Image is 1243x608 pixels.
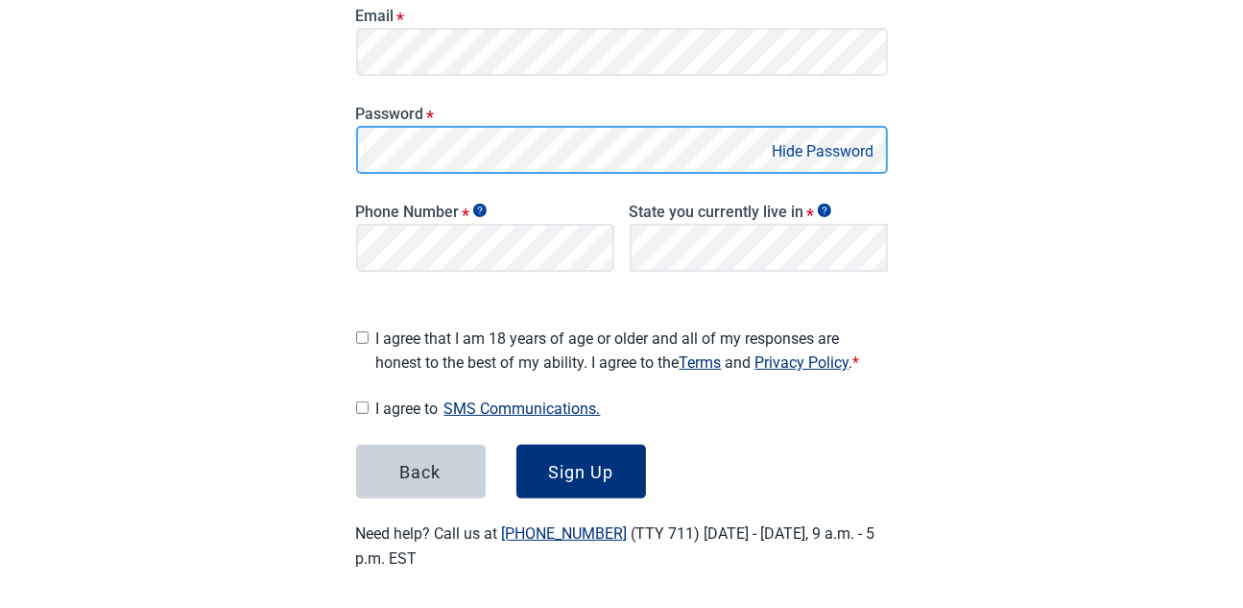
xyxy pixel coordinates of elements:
[376,396,888,422] span: I agree to
[818,204,831,217] span: Show tooltip
[630,203,888,221] label: State you currently live in
[502,524,628,543] a: [PHONE_NUMBER]
[767,138,880,164] button: Hide Password
[356,524,875,567] label: Need help? Call us at (TTY 711) [DATE] - [DATE], 9 a.m. - 5 p.m. EST
[376,327,888,375] span: I agree that I am 18 years of age or older and all of my responses are honest to the best of my a...
[548,462,613,481] div: Sign Up
[516,445,646,499] button: Sign Up
[439,396,607,422] button: Show SMS communications details
[473,204,487,217] span: Show tooltip
[356,445,486,499] button: Back
[356,203,614,221] label: Phone Number
[400,462,442,481] div: Back
[356,105,888,123] label: Password
[680,353,722,372] a: Read our Terms of Service
[356,7,888,25] label: Email
[755,353,849,372] a: Read our Privacy Policy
